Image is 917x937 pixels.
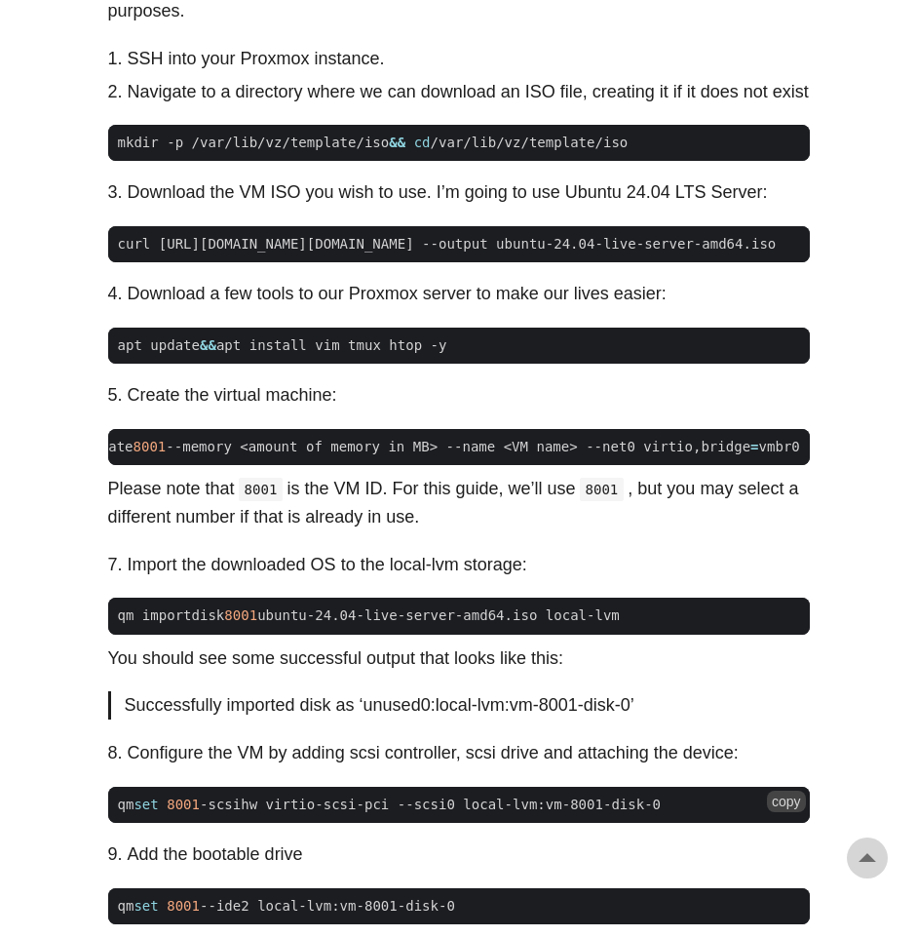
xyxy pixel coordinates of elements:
button: copy [767,791,806,812]
span: 8001 [224,607,257,623]
span: apt update apt install vim tmux htop -y [108,335,457,356]
code: 8001 [239,478,284,501]
span: && [200,337,216,353]
a: go to top [847,838,888,878]
span: qm importdisk ubuntu-24.04-live-server-amd64.iso local-lvm [108,605,630,626]
span: = [750,439,758,454]
span: 8001 [134,439,167,454]
span: set [134,797,158,812]
span: mkdir -p /var/lib/vz/template/iso /var/lib/vz/template/iso [108,133,638,153]
li: Import the downloaded OS to the local-lvm storage: [128,551,810,579]
li: Add the bootable drive [128,840,810,869]
span: qm --ide2 local-lvm:vm-8001-disk-0 [108,896,465,917]
span: set [134,898,158,914]
span: qm create --memory <amount of memory in MB> --name <VM name> --net0 virtio,bridge vmbr0 [50,437,810,457]
code: 8001 [580,478,625,501]
span: qm -scsihw virtio-scsi-pci --scsi0 local-lvm:vm-8001-disk-0 [108,795,671,815]
span: curl [URL][DOMAIN_NAME][DOMAIN_NAME] --output ubuntu-24.04-live-server-amd64.iso [108,234,786,254]
span: 8001 [167,797,200,812]
li: Navigate to a directory where we can download an ISO file, creating it if it does not exist [128,78,810,106]
span: && [389,135,405,150]
p: Successfully imported disk as ‘unused0:local-lvm:vm-8001-disk-0’ [125,691,796,720]
p: Please note that is the VM ID. For this guide, we’ll use , but you may select a different number ... [108,475,810,531]
span: cd [414,135,431,150]
li: Download a few tools to our Proxmox server to make our lives easier: [128,280,810,308]
li: Configure the VM by adding scsi controller, scsi drive and attaching the device: [128,739,810,767]
li: SSH into your Proxmox instance. [128,45,810,73]
li: Download the VM ISO you wish to use. I’m going to use Ubuntu 24.04 LTS Server: [128,178,810,207]
li: Create the virtual machine: [128,381,810,410]
span: 8001 [167,898,200,914]
p: You should see some successful output that looks like this: [108,644,810,673]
